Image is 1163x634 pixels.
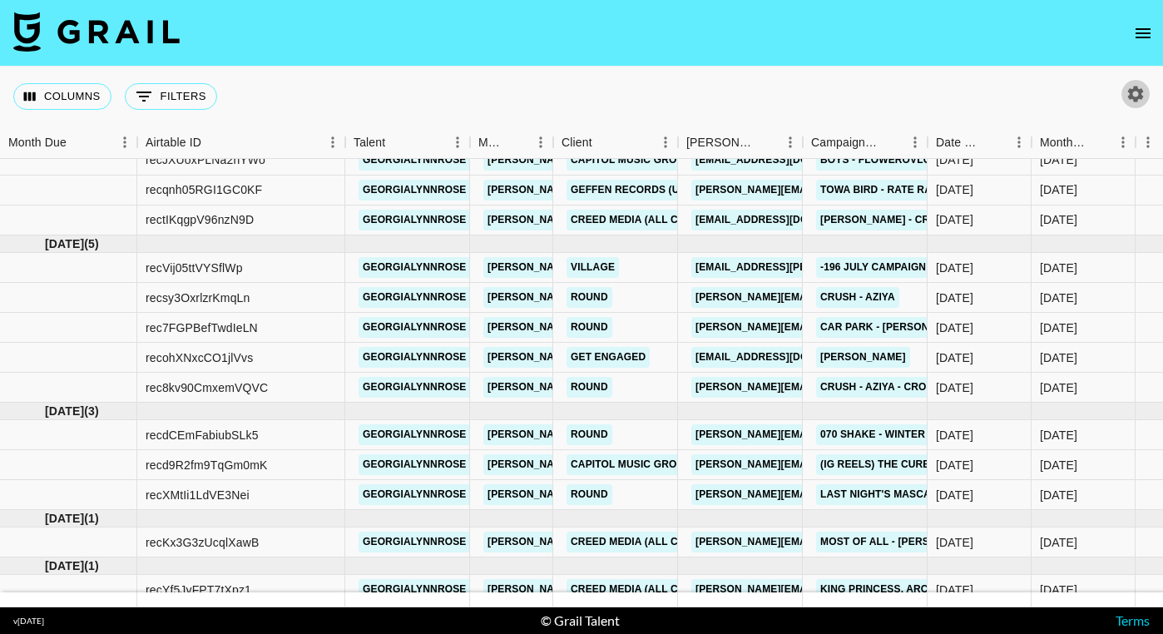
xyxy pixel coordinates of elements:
div: Dec '24 [1040,534,1077,551]
div: recd9R2fm9TqGm0mK [146,457,267,473]
button: Select columns [13,83,111,110]
div: Oct '24 [1040,379,1077,396]
a: georgialynnrose [359,180,471,201]
div: recYf5JyFPT7tXpz1 [146,582,251,598]
div: recXMtIi1LdVE3Nei [146,487,250,503]
span: [DATE] [45,557,84,574]
a: [PERSON_NAME][EMAIL_ADDRESS][DOMAIN_NAME] [483,257,755,278]
a: [EMAIL_ADDRESS][DOMAIN_NAME] [691,210,878,230]
button: open drawer [1126,17,1160,50]
div: Month Due [1032,126,1136,159]
span: ( 1 ) [84,510,99,527]
a: [PERSON_NAME][EMAIL_ADDRESS][DOMAIN_NAME] [483,150,755,171]
a: [PERSON_NAME][EMAIL_ADDRESS][DOMAIN_NAME] [691,454,963,475]
button: Menu [778,130,803,155]
span: ( 3 ) [84,403,99,419]
div: 9/10/2024 [936,151,973,168]
a: georgialynnrose [359,150,471,171]
a: Village [567,257,619,278]
button: Sort [879,131,903,154]
div: rec8kv90CmxemVQVC [146,379,268,396]
a: georgialynnrose [359,287,471,308]
a: Round [567,484,612,505]
button: Menu [903,130,928,155]
a: georgialynnrose [359,347,471,368]
button: hide children [8,515,17,523]
a: [PERSON_NAME][EMAIL_ADDRESS][DOMAIN_NAME] [691,287,963,308]
button: Sort [67,131,90,154]
a: georgialynnrose [359,532,471,552]
a: [EMAIL_ADDRESS][DOMAIN_NAME] [691,347,878,368]
div: 9/24/2024 [936,181,973,198]
div: recsy3OxrlzrKmqLn [146,290,250,306]
img: Grail Talent [13,12,180,52]
div: recohXNxcCO1jlVvs [146,349,253,366]
a: [PERSON_NAME] [816,347,910,368]
a: Get Engaged [567,347,650,368]
a: georgialynnrose [359,317,471,338]
a: [PERSON_NAME][EMAIL_ADDRESS][PERSON_NAME][DOMAIN_NAME] [691,180,1048,201]
a: georgialynnrose [359,484,471,505]
a: georgialynnrose [359,257,471,278]
button: Sort [505,131,528,154]
a: georgialynnrose [359,454,471,475]
a: 070 Shake - Winter Baby [816,424,961,445]
div: Date Created [936,126,983,159]
button: hide children [8,562,17,571]
div: 10/31/2024 [936,379,973,396]
div: Manager [478,126,505,159]
div: Client [562,126,592,159]
div: rec7FGPBefTwdIeLN [146,319,258,336]
div: © Grail Talent [541,612,620,629]
a: [PERSON_NAME][EMAIL_ADDRESS][DOMAIN_NAME] [483,210,755,230]
a: King Princess, Arcane League of Legends - Fantastic [816,579,1134,600]
div: Booker [678,126,803,159]
button: Sort [385,131,408,154]
span: ( 1 ) [84,557,99,574]
a: Most of All - [PERSON_NAME] Heaven [816,532,1032,552]
span: [DATE] [45,403,84,419]
div: recJXUoxPLNa2hYWo [146,151,265,168]
a: Round [567,424,612,445]
a: Car Park - [PERSON_NAME] [816,317,972,338]
div: 12/9/2024 [936,534,973,551]
a: BOYS - FLOWEROVLOVE [816,150,949,171]
div: [PERSON_NAME] [686,126,755,159]
div: recqnh05RGI1GC0KF [146,181,262,198]
div: 3/18/2025 [936,582,973,598]
a: [PERSON_NAME][EMAIL_ADDRESS][DOMAIN_NAME] [691,317,963,338]
a: Terms [1116,612,1150,628]
a: Creed Media (All Campaigns) [567,532,740,552]
button: Sort [1087,131,1111,154]
div: Oct '24 [1040,319,1077,336]
a: [PERSON_NAME][EMAIL_ADDRESS][DOMAIN_NAME] [691,424,963,445]
a: Capitol Music Group [567,150,695,171]
div: Month Due [8,126,67,159]
div: 9/27/2024 [936,211,973,228]
div: Client [553,126,678,159]
button: Show filters [125,83,217,110]
button: Menu [528,130,553,155]
button: Sort [755,131,778,154]
a: [PERSON_NAME][EMAIL_ADDRESS][DOMAIN_NAME] [483,424,755,445]
a: Geffen Records (Universal Music) [567,180,774,201]
div: Sep '24 [1040,151,1077,168]
div: Campaign (Type) [803,126,928,159]
button: Menu [1007,130,1032,155]
a: Round [567,287,612,308]
a: [PERSON_NAME][EMAIL_ADDRESS][DOMAIN_NAME] [483,377,755,398]
div: Sep '24 [1040,181,1077,198]
div: 11/14/2024 [936,487,973,503]
div: Talent [354,126,385,159]
div: Sep '24 [1040,211,1077,228]
a: Crush - Aziya - Crosspost [816,377,972,398]
a: -196 July Campaign [816,257,930,278]
div: Month Due [1040,126,1087,159]
button: Menu [1136,130,1161,155]
a: [PERSON_NAME][EMAIL_ADDRESS][DOMAIN_NAME] [483,579,755,600]
div: Oct '24 [1040,349,1077,366]
div: 7/18/2024 [936,260,973,276]
button: Menu [112,130,137,155]
a: georgialynnrose [359,210,471,230]
span: ( 5 ) [84,235,99,252]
